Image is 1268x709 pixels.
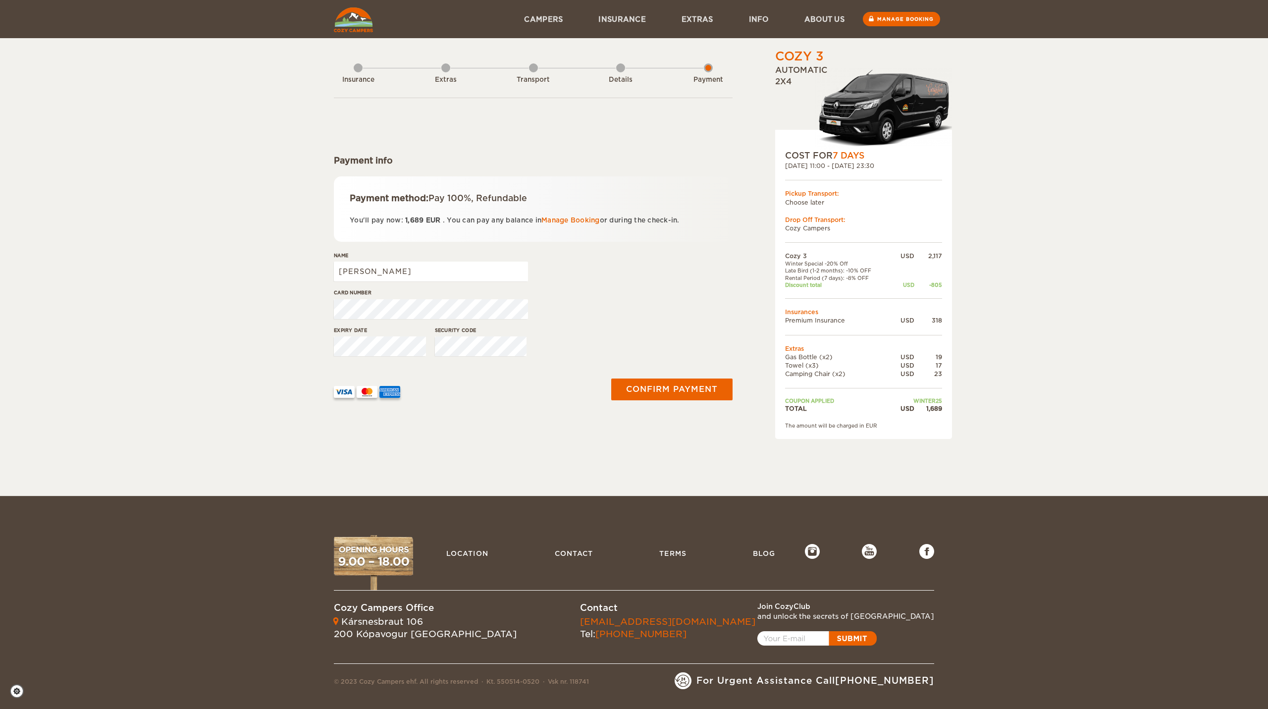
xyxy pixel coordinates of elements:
[891,316,914,325] div: USD
[757,611,934,621] div: and unlock the secrets of [GEOGRAPHIC_DATA]
[914,281,942,288] div: -805
[785,370,891,378] td: Camping Chair (x2)
[914,370,942,378] div: 23
[785,316,891,325] td: Premium Insurance
[379,386,400,398] img: AMEX
[331,75,385,85] div: Insurance
[785,274,891,281] td: Rental Period (7 days): -8% OFF
[334,615,517,641] div: Kársnesbraut 106 200 Kópavogur [GEOGRAPHIC_DATA]
[334,386,355,398] img: VISA
[357,386,377,398] img: mastercard
[914,252,942,260] div: 2,117
[785,150,942,162] div: COST FOR
[580,615,755,641] div: Tel:
[785,216,942,224] div: Drop Off Transport:
[785,281,891,288] td: Discount total
[748,544,780,563] a: Blog
[775,48,824,65] div: Cozy 3
[891,281,914,288] div: USD
[785,422,942,429] div: The amount will be charged in EUR
[681,75,736,85] div: Payment
[405,217,423,224] span: 1,689
[334,601,517,614] div: Cozy Campers Office
[654,544,691,563] a: Terms
[441,544,493,563] a: Location
[541,217,600,224] a: Manage Booking
[593,75,648,85] div: Details
[580,601,755,614] div: Contact
[833,151,864,161] span: 7 Days
[435,327,527,334] label: Security code
[334,327,426,334] label: Expiry date
[891,370,914,378] div: USD
[914,361,942,370] div: 17
[506,75,561,85] div: Transport
[785,189,942,198] div: Pickup Transport:
[785,252,891,260] td: Cozy 3
[785,162,942,170] div: [DATE] 11:00 - [DATE] 23:30
[815,68,952,150] img: Langur-m-c-logo-2.png
[785,361,891,370] td: Towel (x3)
[696,674,934,687] span: For Urgent Assistance Call
[350,192,717,204] div: Payment method:
[350,215,717,226] p: You'll pay now: . You can pay any balance in or during the check-in.
[757,631,877,646] a: Open popup
[334,252,528,259] label: Name
[914,316,942,325] div: 318
[550,544,598,563] a: Contact
[891,353,914,361] div: USD
[426,217,441,224] span: EUR
[785,404,891,413] td: TOTAL
[785,198,942,207] td: Choose later
[334,677,589,689] div: © 2023 Cozy Campers ehf. All rights reserved Kt. 550514-0520 Vsk nr. 118741
[835,675,934,686] a: [PHONE_NUMBER]
[785,260,891,267] td: Winter Special -20% Off
[334,289,528,296] label: Card number
[595,629,687,639] a: [PHONE_NUMBER]
[580,616,755,627] a: [EMAIL_ADDRESS][DOMAIN_NAME]
[785,308,942,316] td: Insurances
[891,252,914,260] div: USD
[891,397,942,404] td: WINTER25
[428,193,527,203] span: Pay 100%, Refundable
[419,75,473,85] div: Extras
[785,344,942,353] td: Extras
[611,379,733,400] button: Confirm payment
[757,601,934,611] div: Join CozyClub
[785,224,942,232] td: Cozy Campers
[891,404,914,413] div: USD
[914,404,942,413] div: 1,689
[863,12,940,26] a: Manage booking
[785,267,891,274] td: Late Bird (1-2 months): -10% OFF
[914,353,942,361] div: 19
[334,155,733,166] div: Payment info
[10,684,30,698] a: Cookie settings
[334,7,373,32] img: Cozy Campers
[785,353,891,361] td: Gas Bottle (x2)
[785,397,891,404] td: Coupon applied
[775,65,952,150] div: Automatic 2x4
[891,361,914,370] div: USD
